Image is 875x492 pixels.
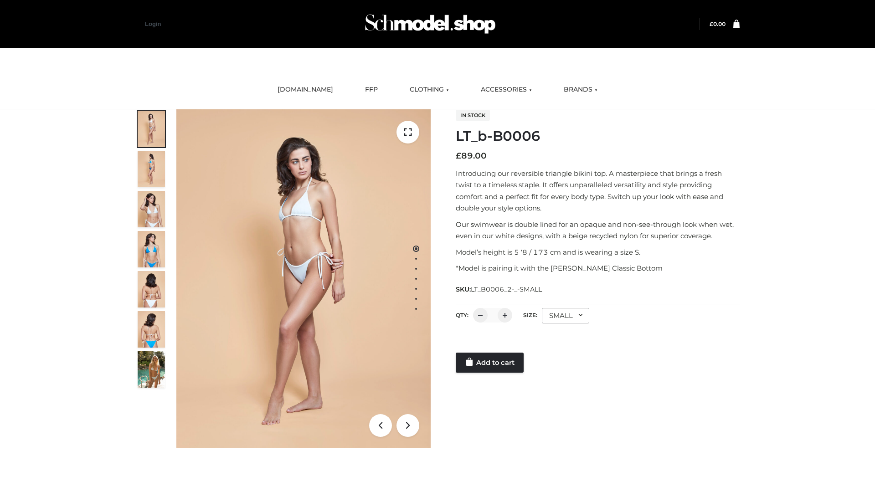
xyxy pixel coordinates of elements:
[456,219,740,242] p: Our swimwear is double lined for an opaque and non-see-through look when wet, even in our white d...
[138,111,165,147] img: ArielClassicBikiniTop_CloudNine_AzureSky_OW114ECO_1-scaled.jpg
[456,151,487,161] bdi: 89.00
[138,191,165,227] img: ArielClassicBikiniTop_CloudNine_AzureSky_OW114ECO_3-scaled.jpg
[456,353,524,373] a: Add to cart
[138,151,165,187] img: ArielClassicBikiniTop_CloudNine_AzureSky_OW114ECO_2-scaled.jpg
[557,80,604,100] a: BRANDS
[138,351,165,388] img: Arieltop_CloudNine_AzureSky2.jpg
[471,285,542,293] span: LT_B0006_2-_-SMALL
[710,20,713,27] span: £
[362,6,499,42] img: Schmodel Admin 964
[456,312,468,318] label: QTY:
[474,80,539,100] a: ACCESSORIES
[710,20,726,27] a: £0.00
[710,20,726,27] bdi: 0.00
[145,20,161,27] a: Login
[271,80,340,100] a: [DOMAIN_NAME]
[403,80,456,100] a: CLOTHING
[456,284,543,295] span: SKU:
[456,168,740,214] p: Introducing our reversible triangle bikini top. A masterpiece that brings a fresh twist to a time...
[138,231,165,267] img: ArielClassicBikiniTop_CloudNine_AzureSky_OW114ECO_4-scaled.jpg
[456,262,740,274] p: *Model is pairing it with the [PERSON_NAME] Classic Bottom
[456,110,490,121] span: In stock
[176,109,431,448] img: ArielClassicBikiniTop_CloudNine_AzureSky_OW114ECO_1
[358,80,385,100] a: FFP
[456,151,461,161] span: £
[456,128,740,144] h1: LT_b-B0006
[523,312,537,318] label: Size:
[542,308,589,323] div: SMALL
[456,246,740,258] p: Model’s height is 5 ‘8 / 173 cm and is wearing a size S.
[138,311,165,348] img: ArielClassicBikiniTop_CloudNine_AzureSky_OW114ECO_8-scaled.jpg
[138,271,165,307] img: ArielClassicBikiniTop_CloudNine_AzureSky_OW114ECO_7-scaled.jpg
